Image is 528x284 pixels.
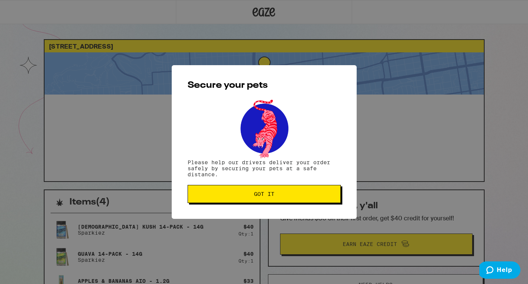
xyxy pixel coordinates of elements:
[254,191,274,197] span: Got it
[233,98,295,159] img: pets
[188,185,341,203] button: Got it
[188,81,341,90] h2: Secure your pets
[188,159,341,177] p: Please help our drivers deliver your order safely by securing your pets at a safe distance.
[479,261,520,280] iframe: Opens a widget where you can find more information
